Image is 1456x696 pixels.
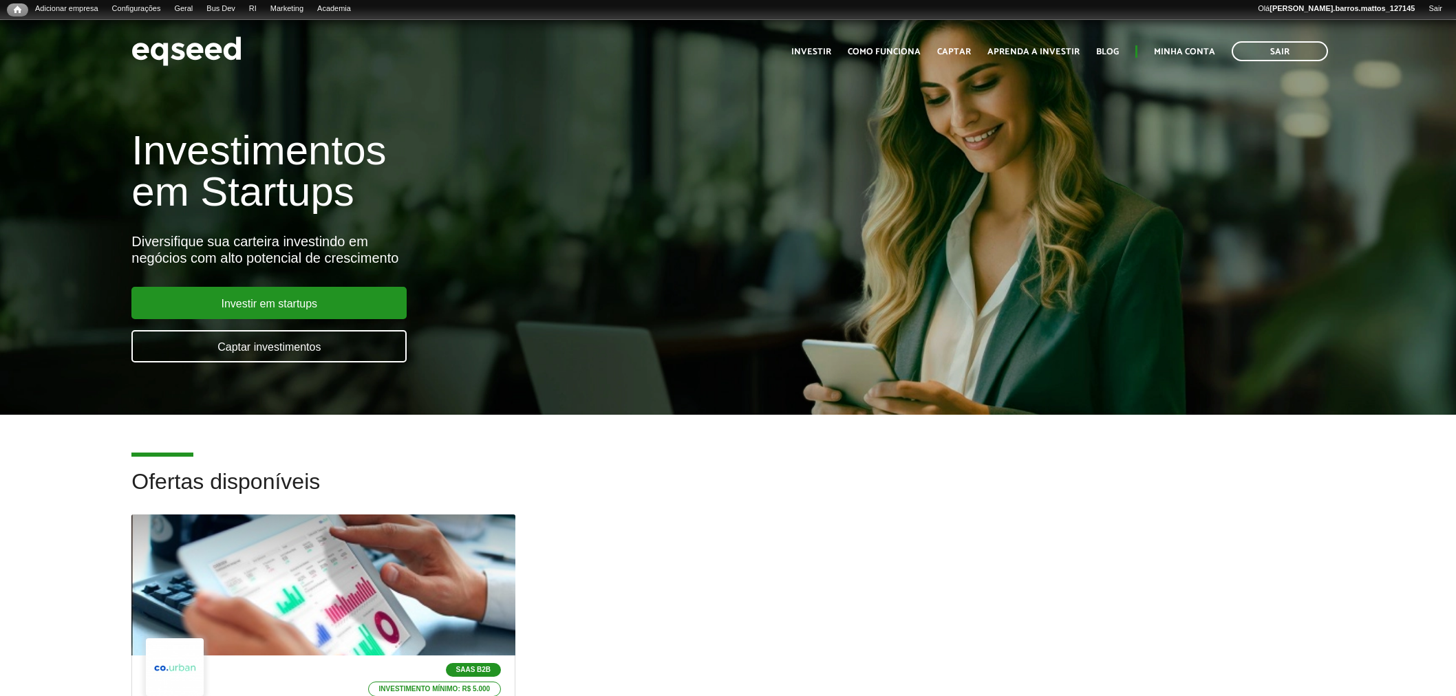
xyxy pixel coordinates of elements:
a: Sair [1232,41,1328,61]
a: Configurações [105,3,168,14]
a: Adicionar empresa [28,3,105,14]
span: Início [14,5,21,14]
a: Marketing [264,3,310,14]
a: Olá[PERSON_NAME].barros.mattos_127145 [1251,3,1422,14]
a: Blog [1096,47,1119,56]
a: Academia [310,3,358,14]
a: Como funciona [848,47,921,56]
strong: [PERSON_NAME].barros.mattos_127145 [1270,4,1415,12]
a: Minha conta [1154,47,1215,56]
div: Diversifique sua carteira investindo em negócios com alto potencial de crescimento [131,233,839,266]
a: Aprenda a investir [987,47,1080,56]
img: EqSeed [131,33,242,69]
h2: Ofertas disponíveis [131,470,1324,514]
a: Sair [1422,3,1449,14]
p: SaaS B2B [446,663,502,677]
a: Investir [791,47,831,56]
a: Início [7,3,28,17]
a: Bus Dev [200,3,242,14]
a: Geral [167,3,200,14]
a: Investir em startups [131,287,407,319]
a: RI [242,3,264,14]
h1: Investimentos em Startups [131,130,839,213]
a: Captar investimentos [131,330,407,362]
a: Captar [937,47,971,56]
